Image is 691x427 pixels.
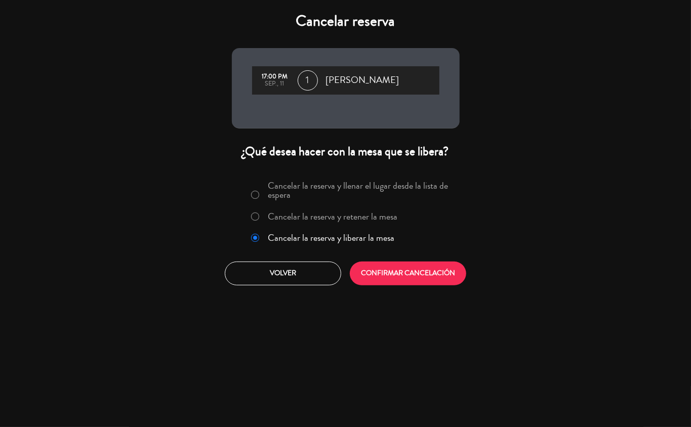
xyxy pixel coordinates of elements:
[232,144,460,159] div: ¿Qué desea hacer con la mesa que se libera?
[350,262,466,285] button: CONFIRMAR CANCELACIÓN
[257,73,293,80] div: 17:00 PM
[268,212,397,221] label: Cancelar la reserva y retener la mesa
[268,181,453,199] label: Cancelar la reserva y llenar el lugar desde la lista de espera
[268,233,394,242] label: Cancelar la reserva y liberar la mesa
[225,262,341,285] button: Volver
[232,12,460,30] h4: Cancelar reserva
[257,80,293,88] div: sep., 11
[326,73,399,88] span: [PERSON_NAME]
[298,70,318,91] span: 1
